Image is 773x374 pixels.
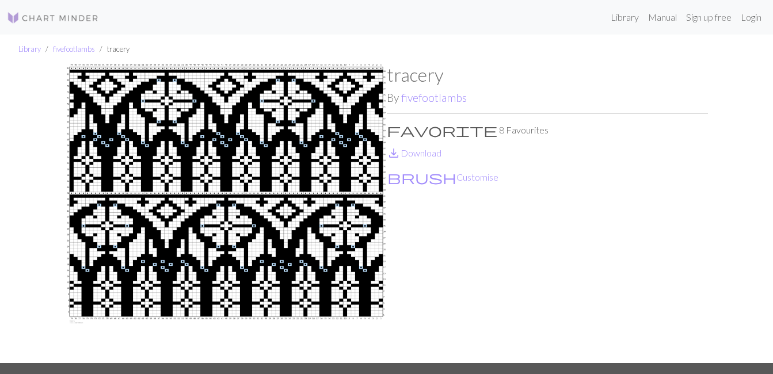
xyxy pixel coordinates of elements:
h1: tracery [387,64,708,86]
i: Download [387,146,401,160]
a: Library [606,6,643,29]
a: Sign up free [681,6,736,29]
i: Customise [387,170,456,184]
img: Logo [7,11,99,25]
a: Manual [643,6,681,29]
span: brush [387,169,456,185]
a: Library [18,44,41,54]
a: DownloadDownload [387,147,441,158]
span: save_alt [387,145,401,161]
h2: By [387,91,708,104]
button: CustomiseCustomise [387,170,499,185]
a: fivefootlambs [401,91,467,104]
span: favorite [387,122,497,138]
a: fivefootlambs [53,44,95,54]
img: tracery [66,64,387,363]
i: Favourite [387,123,497,137]
a: Login [736,6,766,29]
p: 8 Favourites [387,123,708,137]
li: tracery [95,44,130,55]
